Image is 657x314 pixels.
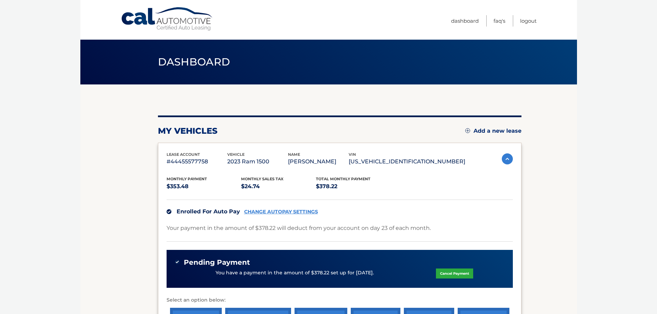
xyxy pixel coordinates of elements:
[184,258,250,267] span: Pending Payment
[175,260,180,264] img: check-green.svg
[158,126,218,136] h2: my vehicles
[167,182,241,191] p: $353.48
[451,15,479,27] a: Dashboard
[316,176,370,181] span: Total Monthly Payment
[465,128,521,134] a: Add a new lease
[177,208,240,215] span: Enrolled For Auto Pay
[167,157,227,166] p: #44455577758
[216,269,374,277] p: You have a payment in the amount of $378.22 set up for [DATE].
[227,157,288,166] p: 2023 Ram 1500
[465,128,470,133] img: add.svg
[316,182,391,191] p: $378.22
[520,15,537,27] a: Logout
[502,153,513,164] img: accordion-active.svg
[241,182,316,191] p: $24.74
[167,152,200,157] span: lease account
[167,209,171,214] img: check.svg
[288,157,349,166] p: [PERSON_NAME]
[436,269,473,278] a: Cancel Payment
[167,176,207,181] span: Monthly Payment
[167,296,513,304] p: Select an option below:
[288,152,300,157] span: name
[349,152,356,157] span: vin
[244,209,318,215] a: CHANGE AUTOPAY SETTINGS
[349,157,465,166] p: [US_VEHICLE_IDENTIFICATION_NUMBER]
[227,152,245,157] span: vehicle
[158,55,230,68] span: Dashboard
[121,7,214,31] a: Cal Automotive
[167,223,431,233] p: Your payment in the amount of $378.22 will deduct from your account on day 23 of each month.
[494,15,505,27] a: FAQ's
[241,176,283,181] span: Monthly sales Tax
